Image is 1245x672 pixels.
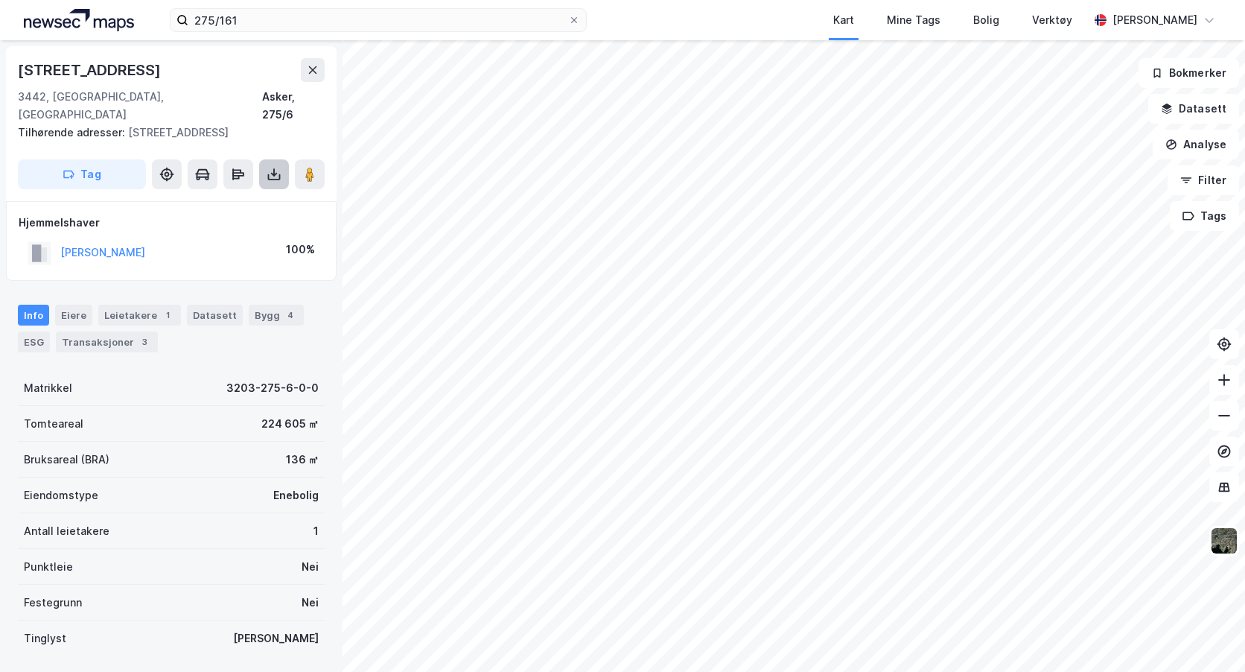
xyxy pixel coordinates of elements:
[973,11,999,29] div: Bolig
[24,379,72,397] div: Matrikkel
[1171,600,1245,672] iframe: Chat Widget
[24,415,83,433] div: Tomteareal
[1112,11,1197,29] div: [PERSON_NAME]
[18,332,50,352] div: ESG
[262,88,325,124] div: Asker, 275/6
[18,88,262,124] div: 3442, [GEOGRAPHIC_DATA], [GEOGRAPHIC_DATA]
[160,308,175,323] div: 1
[18,124,313,142] div: [STREET_ADDRESS]
[283,308,298,323] div: 4
[19,214,324,232] div: Hjemmelshaver
[137,335,152,349] div: 3
[55,305,92,326] div: Eiere
[1168,165,1239,195] button: Filter
[249,305,304,326] div: Bygg
[24,558,73,576] div: Punktleie
[1153,130,1239,159] button: Analyse
[56,332,158,352] div: Transaksjoner
[302,594,319,612] div: Nei
[302,558,319,576] div: Nei
[24,522,109,540] div: Antall leietakere
[286,451,319,469] div: 136 ㎡
[313,522,319,540] div: 1
[273,486,319,504] div: Enebolig
[226,379,319,397] div: 3203-275-6-0-0
[887,11,940,29] div: Mine Tags
[24,486,98,504] div: Eiendomstype
[187,305,243,326] div: Datasett
[833,11,854,29] div: Kart
[24,451,109,469] div: Bruksareal (BRA)
[98,305,181,326] div: Leietakere
[233,630,319,647] div: [PERSON_NAME]
[261,415,319,433] div: 224 605 ㎡
[18,159,146,189] button: Tag
[24,594,82,612] div: Festegrunn
[24,630,66,647] div: Tinglyst
[18,305,49,326] div: Info
[1139,58,1239,88] button: Bokmerker
[18,126,128,139] span: Tilhørende adresser:
[286,241,315,259] div: 100%
[1148,94,1239,124] button: Datasett
[1170,201,1239,231] button: Tags
[1171,600,1245,672] div: Kontrollprogram for chat
[18,58,164,82] div: [STREET_ADDRESS]
[188,9,568,31] input: Søk på adresse, matrikkel, gårdeiere, leietakere eller personer
[1032,11,1072,29] div: Verktøy
[1210,527,1238,555] img: 9k=
[24,9,134,31] img: logo.a4113a55bc3d86da70a041830d287a7e.svg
